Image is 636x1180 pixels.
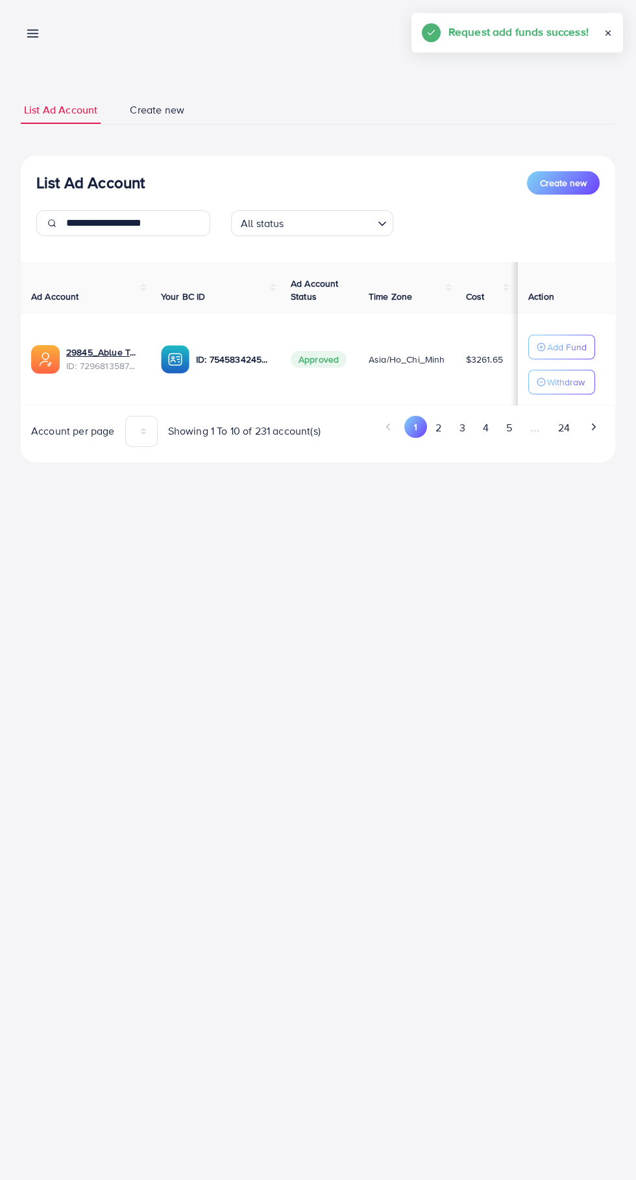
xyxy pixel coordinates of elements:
div: <span class='underline'>29845_Ablue Tuyết_09</span></br>7296813587941605378 [66,346,140,372]
span: Asia/Ho_Chi_Minh [369,353,445,366]
span: Cost [466,290,485,303]
button: Go to page 24 [549,416,578,440]
span: Create new [130,102,184,117]
button: Go to page 1 [404,416,427,438]
span: Time Zone [369,290,412,303]
span: Ad Account Status [291,277,339,303]
span: $3261.65 [466,353,503,366]
span: Create new [540,176,587,189]
span: Action [528,290,554,303]
button: Go to page 5 [497,416,520,440]
a: 29845_Ablue Tuyết_09 [66,346,140,359]
span: All status [238,214,287,233]
h3: List Ad Account [36,173,145,192]
img: ic-ba-acc.ded83a64.svg [161,345,190,374]
span: Account per page [31,424,115,439]
span: List Ad Account [24,102,97,117]
p: ID: 7545834245357502480 [196,352,270,367]
button: Add Fund [528,335,595,359]
ul: Pagination [328,416,605,440]
span: Approved [291,351,347,368]
button: Go to next page [582,416,605,438]
button: Withdraw [528,370,595,394]
img: ic-ads-acc.e4c84228.svg [31,345,60,374]
h5: Request add funds success! [448,23,589,40]
p: Withdraw [547,374,585,390]
button: Go to page 2 [427,416,450,440]
p: Add Fund [547,339,587,355]
span: Ad Account [31,290,79,303]
input: Search for option [288,211,373,233]
div: Search for option [231,210,393,236]
button: Create new [527,171,600,195]
span: Showing 1 To 10 of 231 account(s) [168,424,321,439]
button: Go to page 3 [450,416,474,440]
span: Your BC ID [161,290,206,303]
button: Go to page 4 [474,416,497,440]
span: ID: 7296813587941605378 [66,359,140,372]
iframe: Chat [581,1122,626,1170]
